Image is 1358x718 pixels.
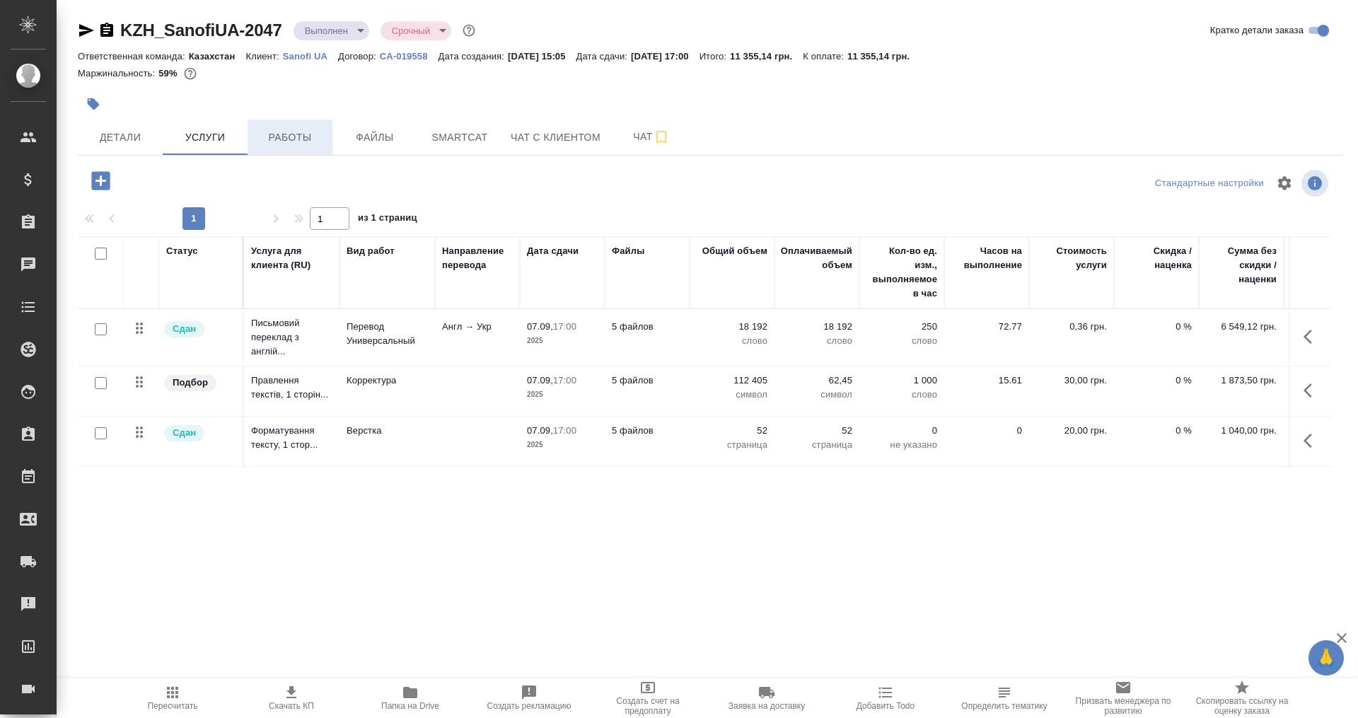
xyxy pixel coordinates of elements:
[702,244,767,258] div: Общий объем
[951,244,1022,272] div: Часов на выполнение
[171,129,239,146] span: Услуги
[283,51,338,62] p: Sanofi UA
[347,244,395,258] div: Вид работ
[283,50,338,62] a: Sanofi UA
[697,424,767,438] p: 52
[612,424,683,438] p: 5 файлов
[782,388,852,402] p: символ
[697,334,767,348] p: слово
[301,25,352,37] button: Выполнен
[612,320,683,334] p: 5 файлов
[166,244,198,258] div: Статус
[1314,643,1338,673] span: 🙏
[189,51,246,62] p: Казахстан
[1036,320,1107,334] p: 0,36 грн.
[527,425,553,436] p: 07.09,
[338,51,380,62] p: Договор:
[576,51,631,62] p: Дата сдачи:
[1206,424,1277,438] p: 1 040,00 грн.
[944,417,1029,466] td: 0
[1121,320,1192,334] p: 0 %
[1301,170,1331,197] span: Посмотреть информацию
[439,51,508,62] p: Дата создания:
[1206,374,1277,388] p: 1 873,50 грн.
[631,51,700,62] p: [DATE] 17:00
[866,320,937,334] p: 250
[782,334,852,348] p: слово
[553,425,576,436] p: 17:00
[730,51,803,62] p: 11 355,14 грн.
[866,374,937,388] p: 1 000
[782,374,852,388] p: 62,45
[527,244,579,258] div: Дата сдачи
[251,244,332,272] div: Услуга для клиента (RU)
[511,129,600,146] span: Чат с клиентом
[1295,374,1329,407] button: Показать кнопки
[944,313,1029,362] td: 72.77
[98,22,115,39] button: Скопировать ссылку
[697,388,767,402] p: символ
[866,244,937,301] div: Кол-во ед. изм., выполняемое в час
[866,424,937,438] p: 0
[1206,244,1277,286] div: Сумма без скидки / наценки
[866,388,937,402] p: слово
[251,374,332,402] p: Правлення текстів, 1 сторін...
[1036,244,1107,272] div: Стоимость услуги
[245,51,282,62] p: Клиент:
[1121,424,1192,438] p: 0 %
[1151,173,1267,195] div: split button
[700,51,730,62] p: Итого:
[1121,244,1192,272] div: Скидка / наценка
[173,426,196,440] p: Сдан
[1267,166,1301,200] span: Настроить таблицу
[347,374,428,388] p: Корректура
[341,129,409,146] span: Файлы
[442,320,513,334] p: Англ → Укр
[1036,374,1107,388] p: 30,00 грн.
[1295,424,1329,458] button: Показать кнопки
[653,129,670,146] svg: Подписаться
[612,244,644,258] div: Файлы
[1206,320,1277,334] p: 6 549,12 грн.
[256,129,324,146] span: Работы
[866,334,937,348] p: слово
[81,166,120,195] button: Добавить услугу
[78,51,189,62] p: Ответственная команда:
[527,321,553,332] p: 07.09,
[697,320,767,334] p: 18 192
[553,321,576,332] p: 17:00
[866,438,937,452] p: не указано
[1036,424,1107,438] p: 20,00 грн.
[1210,23,1304,37] span: Кратко детали заказа
[251,424,332,452] p: Форматування тексту, 1 стор...
[380,50,439,62] a: CA-019558
[78,22,95,39] button: Скопировать ссылку для ЯМессенджера
[508,51,576,62] p: [DATE] 15:05
[553,375,576,386] p: 17:00
[442,244,513,272] div: Направление перевода
[1308,640,1344,676] button: 🙏
[78,68,158,79] p: Маржинальность:
[251,316,332,359] p: Письмовий переклад з англій...
[173,322,196,336] p: Сдан
[944,366,1029,416] td: 15.61
[86,129,154,146] span: Детали
[347,320,428,348] p: Перевод Универсальный
[697,374,767,388] p: 112 405
[527,438,598,452] p: 2025
[120,21,282,40] a: KZH_SanofiUA-2047
[347,424,428,438] p: Верстка
[847,51,920,62] p: 11 355,14 грн.
[1295,320,1329,354] button: Показать кнопки
[388,25,434,37] button: Срочный
[380,51,439,62] p: CA-019558
[460,21,478,40] button: Доп статусы указывают на важность/срочность заказа
[803,51,847,62] p: К оплате:
[782,424,852,438] p: 52
[781,244,852,272] div: Оплачиваемый объем
[78,88,109,120] button: Добавить тэг
[1121,374,1192,388] p: 0 %
[782,320,852,334] p: 18 192
[527,375,553,386] p: 07.09,
[697,438,767,452] p: страница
